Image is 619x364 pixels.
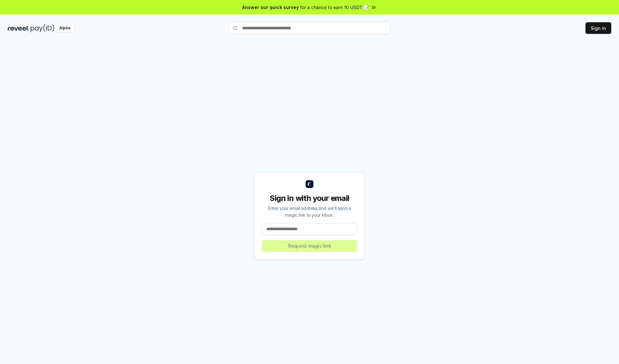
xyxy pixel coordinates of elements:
div: Alpha [56,24,74,32]
img: pay_id [31,24,54,32]
span: Answer our quick survey [242,4,299,11]
button: Sign In [585,22,611,34]
div: Sign in with your email [262,193,357,203]
div: Enter your email address and we’ll send a magic link to your inbox. [262,205,357,218]
span: for a chance to earn 10 USDT 📝 [300,4,369,11]
img: reveel_dark [8,24,29,32]
img: logo_small [306,180,313,188]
